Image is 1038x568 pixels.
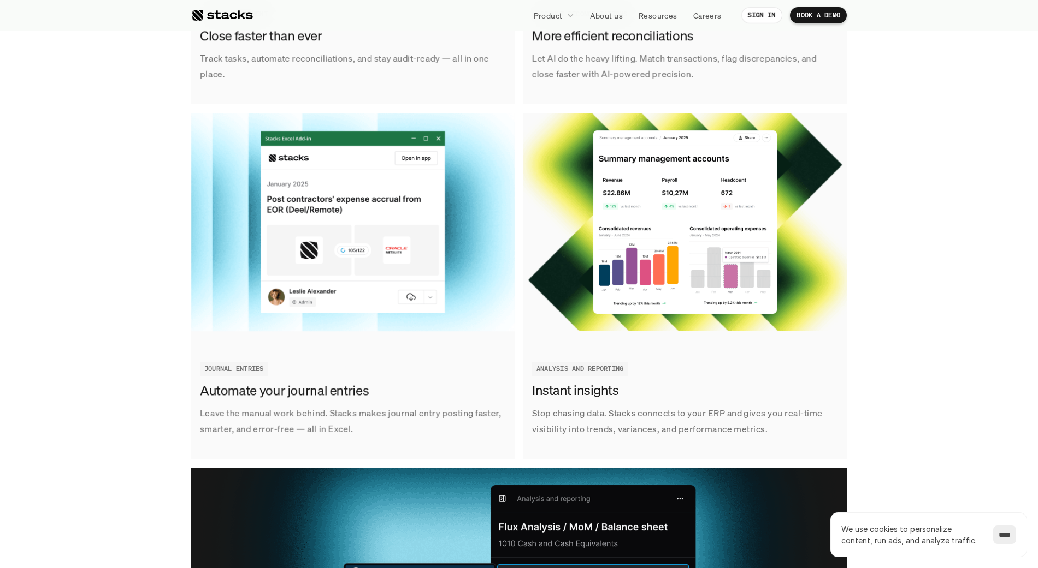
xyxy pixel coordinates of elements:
[532,27,833,46] h3: More efficient reconciliations
[790,7,847,23] a: BOOK A DEMO
[590,10,623,21] p: About us
[741,7,782,23] a: SIGN IN
[191,113,515,459] a: Leave the manual work behind. Stacks makes journal entry posting faster, smarter, and error-free ...
[532,405,838,437] p: Stop chasing data. Stacks connects to your ERP and gives you real-time visibility into trends, va...
[632,5,684,25] a: Resources
[797,11,840,19] p: BOOK A DEMO
[639,10,677,21] p: Resources
[532,51,838,82] p: Let AI do the heavy lifting. Match transactions, flag discrepancies, and close faster with AI-pow...
[687,5,728,25] a: Careers
[532,381,833,400] h3: Instant insights
[841,523,982,546] p: We use cookies to personalize content, run ads, and analyze traffic.
[200,27,500,46] h3: Close faster than ever
[536,365,623,373] h2: ANALYSIS AND REPORTING
[204,365,264,373] h2: JOURNAL ENTRIES
[583,5,629,25] a: About us
[200,405,506,437] p: Leave the manual work behind. Stacks makes journal entry posting faster, smarter, and error-free ...
[200,381,500,400] h3: Automate your journal entries
[693,10,722,21] p: Careers
[129,253,177,260] a: Privacy Policy
[523,113,847,459] a: Stop chasing data. Stacks connects to your ERP and gives you real-time visibility into trends, va...
[200,51,506,82] p: Track tasks, automate reconciliations, and stay audit-ready — all in one place.
[748,11,776,19] p: SIGN IN
[534,10,563,21] p: Product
